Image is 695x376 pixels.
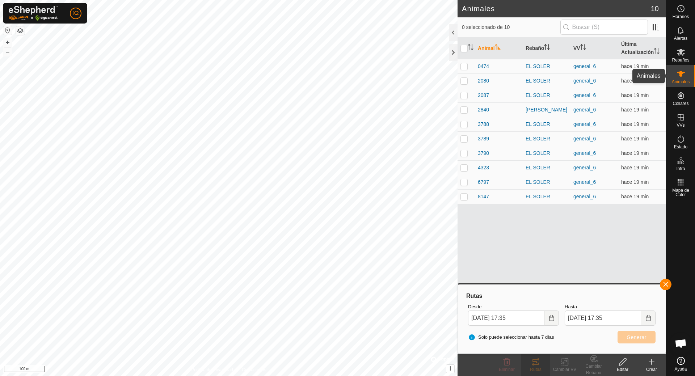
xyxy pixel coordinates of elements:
[674,145,687,149] span: Estado
[573,92,596,98] a: general_6
[191,367,233,373] a: Política de Privacidad
[544,45,550,51] p-sorticon: Activar para ordenar
[544,310,559,326] button: Choose Date
[618,331,656,343] button: Generar
[242,367,266,373] a: Contáctenos
[621,136,649,141] span: 9 sept 2025, 17:17
[573,121,596,127] a: general_6
[478,149,489,157] span: 3790
[672,58,689,62] span: Rebaños
[526,63,568,70] div: EL SOLER
[521,366,550,373] div: Rutas
[672,80,690,84] span: Animales
[579,363,608,376] div: Cambiar Rebaño
[651,3,659,14] span: 10
[16,26,25,35] button: Capas del Mapa
[478,106,489,114] span: 2840
[499,367,514,372] span: Eliminar
[676,166,685,171] span: Infra
[468,334,554,341] span: Solo puede seleccionar hasta 7 días
[675,367,687,371] span: Ayuda
[573,179,596,185] a: general_6
[621,165,649,170] span: 9 sept 2025, 17:17
[526,178,568,186] div: EL SOLER
[550,366,579,373] div: Cambiar VV
[468,303,559,310] label: Desde
[637,366,666,373] div: Crear
[573,150,596,156] a: general_6
[654,49,660,55] p-sorticon: Activar para ordenar
[3,47,12,56] button: –
[641,310,656,326] button: Choose Date
[674,36,687,41] span: Alertas
[478,193,489,200] span: 8147
[621,107,649,113] span: 9 sept 2025, 17:17
[495,45,501,51] p-sorticon: Activar para ordenar
[627,334,646,340] span: Generar
[621,121,649,127] span: 9 sept 2025, 17:17
[3,26,12,35] button: Restablecer Mapa
[608,366,637,373] div: Editar
[580,45,586,51] p-sorticon: Activar para ordenar
[478,164,489,172] span: 4323
[565,303,656,310] label: Hasta
[478,135,489,143] span: 3789
[526,149,568,157] div: EL SOLER
[478,121,489,128] span: 3788
[573,78,596,84] a: general_6
[526,193,568,200] div: EL SOLER
[9,6,58,21] img: Logo Gallagher
[668,188,693,197] span: Mapa de Calor
[478,92,489,99] span: 2087
[666,354,695,374] a: Ayuda
[478,63,489,70] span: 0474
[618,38,666,59] th: Última Actualización
[468,45,473,51] p-sorticon: Activar para ordenar
[573,63,596,69] a: general_6
[673,14,689,19] span: Horarios
[621,194,649,199] span: 9 sept 2025, 17:17
[526,121,568,128] div: EL SOLER
[573,136,596,141] a: general_6
[526,77,568,85] div: EL SOLER
[621,92,649,98] span: 9 sept 2025, 17:17
[462,24,560,31] span: 0 seleccionado de 10
[560,20,648,35] input: Buscar (S)
[670,333,692,354] div: Chat abierto
[573,194,596,199] a: general_6
[462,4,651,13] h2: Animales
[677,123,685,127] span: VVs
[475,38,523,59] th: Animal
[621,150,649,156] span: 9 sept 2025, 17:17
[526,92,568,99] div: EL SOLER
[621,78,649,84] span: 9 sept 2025, 17:17
[570,38,618,59] th: VV
[523,38,570,59] th: Rebaño
[526,164,568,172] div: EL SOLER
[526,135,568,143] div: EL SOLER
[478,77,489,85] span: 2080
[72,9,79,17] span: X2
[673,101,688,106] span: Collares
[573,165,596,170] a: general_6
[478,178,489,186] span: 6797
[573,107,596,113] a: general_6
[465,292,658,300] div: Rutas
[446,365,454,373] button: i
[526,106,568,114] div: [PERSON_NAME]
[450,366,451,372] span: i
[621,179,649,185] span: 9 sept 2025, 17:17
[3,38,12,47] button: +
[621,63,649,69] span: 9 sept 2025, 17:17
